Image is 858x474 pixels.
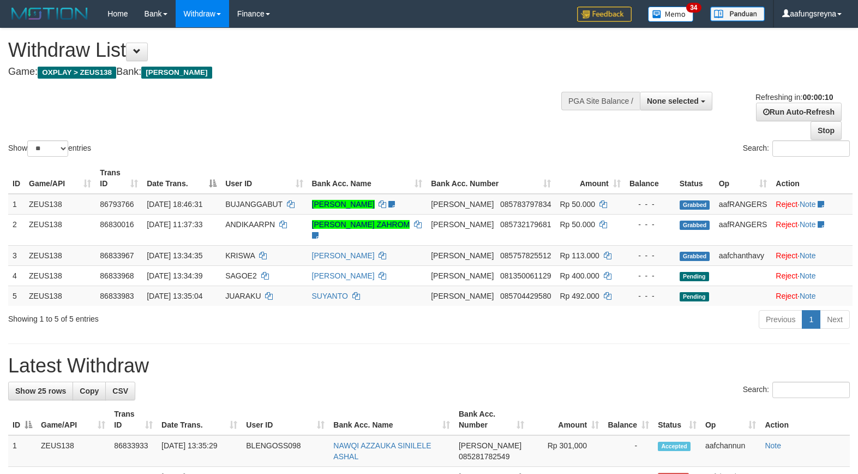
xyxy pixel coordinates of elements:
span: Grabbed [680,252,710,261]
a: Note [800,271,816,280]
span: [PERSON_NAME] [431,251,494,260]
span: [DATE] 13:34:39 [147,271,202,280]
img: Button%20Memo.svg [648,7,694,22]
span: [PERSON_NAME] [431,220,494,229]
span: Refreshing in: [755,93,833,102]
th: Bank Acc. Number: activate to sort column ascending [454,404,529,435]
th: Bank Acc. Number: activate to sort column ascending [427,163,555,194]
td: aafchanthavy [715,245,772,265]
th: Bank Acc. Name: activate to sort column ascending [329,404,454,435]
a: Note [800,251,816,260]
span: Copy 085704429580 to clipboard [500,292,551,300]
a: Copy [73,382,106,400]
a: Note [800,220,816,229]
td: 1 [8,435,37,467]
span: 86793766 [100,200,134,209]
span: Copy 085757825512 to clipboard [500,251,551,260]
div: - - - [629,199,671,210]
a: Run Auto-Refresh [756,103,842,121]
th: ID [8,163,25,194]
td: Rp 301,000 [529,435,603,467]
label: Show entries [8,140,91,157]
td: ZEUS138 [25,194,95,215]
th: Op: activate to sort column ascending [715,163,772,194]
span: Pending [680,292,709,301]
span: Copy 085732179681 to clipboard [500,220,551,229]
span: Grabbed [680,200,710,210]
span: Grabbed [680,221,710,230]
td: · [771,265,853,286]
div: PGA Site Balance / [561,92,640,110]
span: [DATE] 13:35:04 [147,292,202,300]
td: 86833933 [110,435,157,467]
span: 86833983 [100,292,134,300]
span: CSV [112,387,128,395]
span: [PERSON_NAME] [431,292,494,300]
img: MOTION_logo.png [8,5,91,22]
img: panduan.png [710,7,765,21]
td: ZEUS138 [25,214,95,245]
a: Previous [759,310,802,329]
span: Copy 081350061129 to clipboard [500,271,551,280]
th: Trans ID: activate to sort column ascending [110,404,157,435]
span: 34 [686,3,701,13]
span: [PERSON_NAME] [431,271,494,280]
a: CSV [105,382,135,400]
div: Showing 1 to 5 of 5 entries [8,309,349,324]
td: · [771,286,853,306]
th: Amount: activate to sort column ascending [555,163,625,194]
a: [PERSON_NAME] [312,271,375,280]
td: aafchannun [701,435,760,467]
span: [DATE] 11:37:33 [147,220,202,229]
img: Feedback.jpg [577,7,632,22]
span: Copy 085281782549 to clipboard [459,452,509,461]
a: Note [765,441,781,450]
span: Rp 492.000 [560,292,599,300]
a: Reject [776,220,797,229]
label: Search: [743,140,850,157]
a: [PERSON_NAME] [312,251,375,260]
td: ZEUS138 [25,265,95,286]
span: Rp 113.000 [560,251,599,260]
div: - - - [629,250,671,261]
select: Showentries [27,140,68,157]
th: Op: activate to sort column ascending [701,404,760,435]
span: Accepted [658,442,691,451]
span: 86830016 [100,220,134,229]
a: Next [820,310,850,329]
td: · [771,214,853,245]
td: ZEUS138 [37,435,110,467]
td: [DATE] 13:35:29 [157,435,242,467]
td: aafRANGERS [715,214,772,245]
input: Search: [772,382,850,398]
input: Search: [772,140,850,157]
div: - - - [629,219,671,230]
th: Date Trans.: activate to sort column ascending [157,404,242,435]
a: [PERSON_NAME] ZAHROM [312,220,410,229]
th: Status: activate to sort column ascending [653,404,701,435]
span: SAGOE2 [225,271,257,280]
span: Pending [680,272,709,281]
span: Rp 50.000 [560,200,595,209]
h1: Latest Withdraw [8,355,850,377]
td: 5 [8,286,25,306]
span: [DATE] 13:34:35 [147,251,202,260]
span: KRISWA [225,251,255,260]
span: [PERSON_NAME] [431,200,494,209]
span: Copy 085783797834 to clipboard [500,200,551,209]
th: Action [760,404,850,435]
a: Show 25 rows [8,382,73,400]
div: - - - [629,270,671,281]
strong: 00:00:10 [802,93,833,102]
span: [DATE] 18:46:31 [147,200,202,209]
th: Bank Acc. Name: activate to sort column ascending [308,163,427,194]
th: Game/API: activate to sort column ascending [37,404,110,435]
span: Rp 400.000 [560,271,599,280]
th: Action [771,163,853,194]
td: ZEUS138 [25,245,95,265]
th: Trans ID: activate to sort column ascending [95,163,142,194]
label: Search: [743,382,850,398]
span: Show 25 rows [15,387,66,395]
span: 86833968 [100,271,134,280]
div: - - - [629,291,671,301]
